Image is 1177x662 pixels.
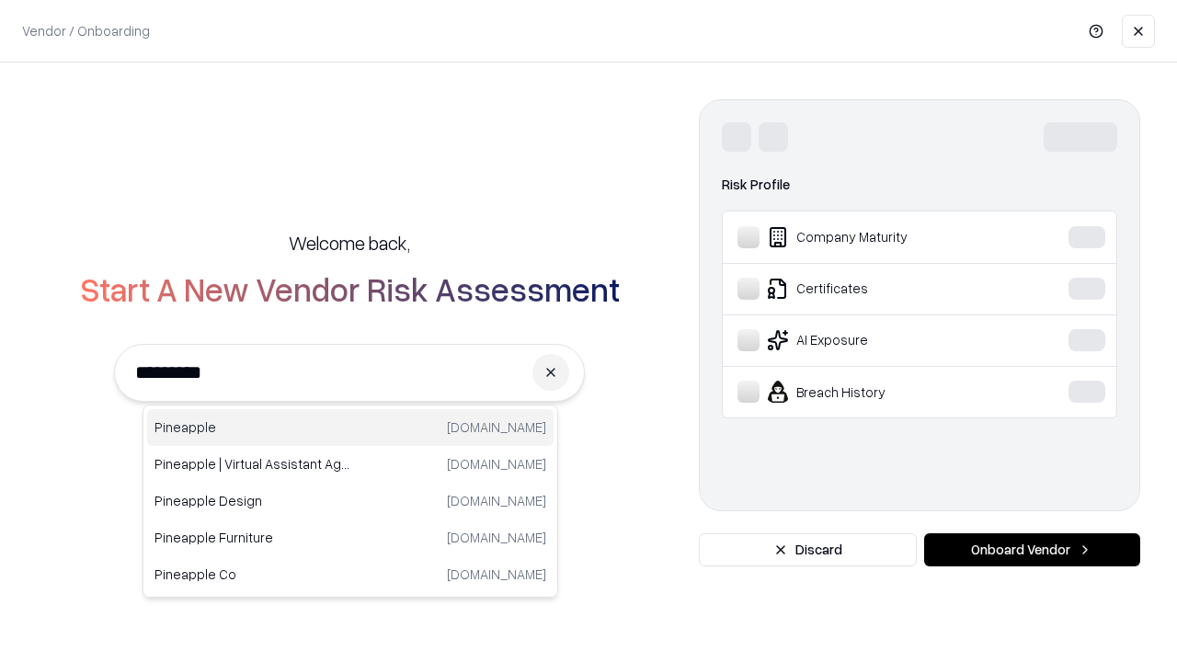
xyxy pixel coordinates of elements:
[289,230,410,256] h5: Welcome back,
[447,417,546,437] p: [DOMAIN_NAME]
[154,417,350,437] p: Pineapple
[447,491,546,510] p: [DOMAIN_NAME]
[737,381,1012,403] div: Breach History
[154,491,350,510] p: Pineapple Design
[447,528,546,547] p: [DOMAIN_NAME]
[154,454,350,474] p: Pineapple | Virtual Assistant Agency
[737,329,1012,351] div: AI Exposure
[154,528,350,547] p: Pineapple Furniture
[143,405,558,598] div: Suggestions
[722,174,1117,196] div: Risk Profile
[924,533,1140,566] button: Onboard Vendor
[80,270,620,307] h2: Start A New Vendor Risk Assessment
[447,454,546,474] p: [DOMAIN_NAME]
[447,565,546,584] p: [DOMAIN_NAME]
[154,565,350,584] p: Pineapple Co
[699,533,917,566] button: Discard
[737,278,1012,300] div: Certificates
[737,226,1012,248] div: Company Maturity
[22,21,150,40] p: Vendor / Onboarding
